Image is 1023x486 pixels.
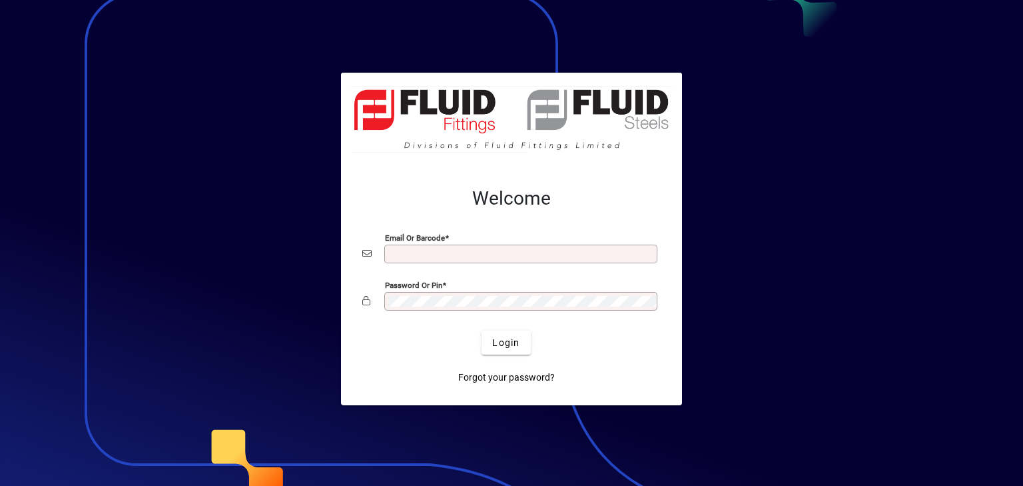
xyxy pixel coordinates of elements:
[385,233,445,243] mat-label: Email or Barcode
[492,336,519,350] span: Login
[385,281,442,290] mat-label: Password or Pin
[362,187,661,210] h2: Welcome
[458,371,555,385] span: Forgot your password?
[482,331,530,355] button: Login
[453,365,560,389] a: Forgot your password?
